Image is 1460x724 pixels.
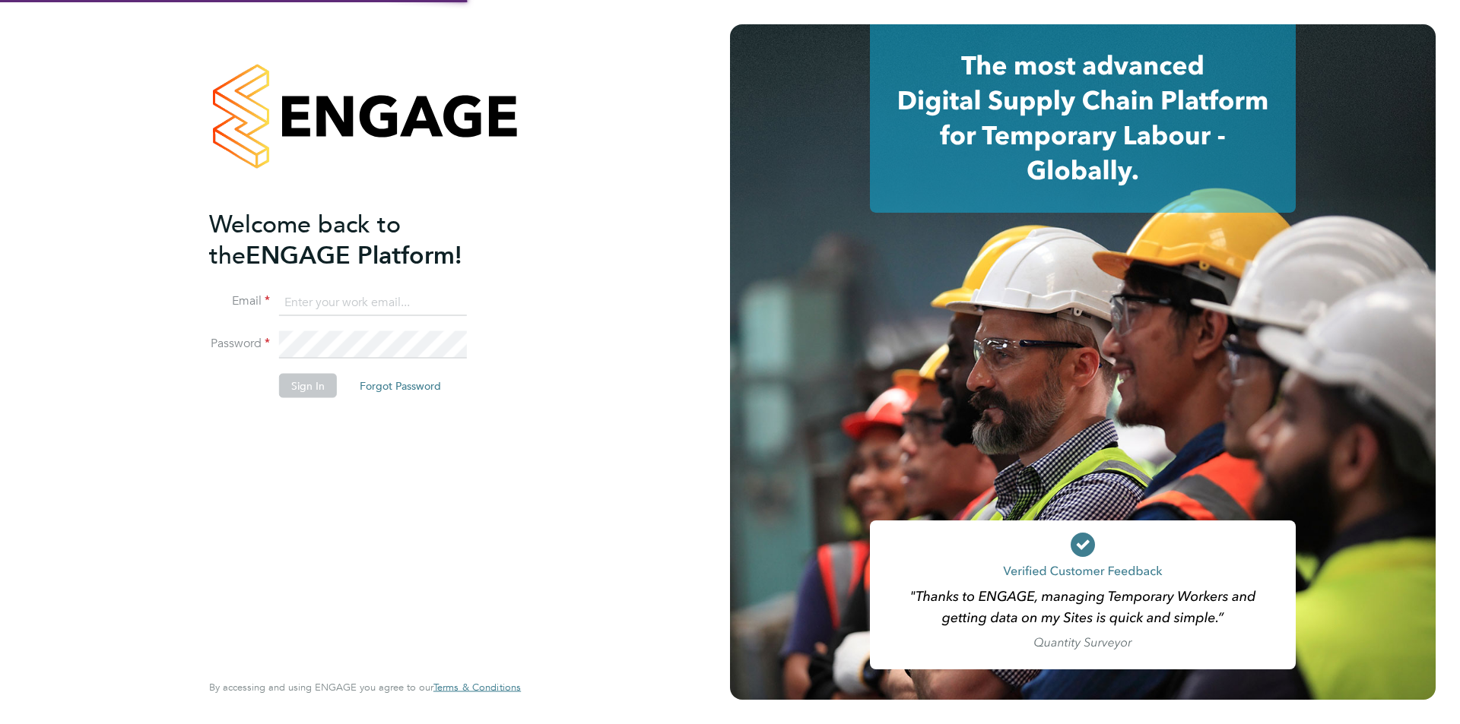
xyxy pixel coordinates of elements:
button: Sign In [279,374,337,398]
span: Terms & Conditions [433,681,521,694]
button: Forgot Password [348,374,453,398]
label: Password [209,336,270,352]
a: Terms & Conditions [433,681,521,694]
h2: ENGAGE Platform! [209,208,506,270]
label: Email [209,293,270,309]
input: Enter your work email... [279,289,467,316]
span: By accessing and using ENGAGE you agree to our [209,681,521,694]
span: Welcome back to the [209,209,401,270]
